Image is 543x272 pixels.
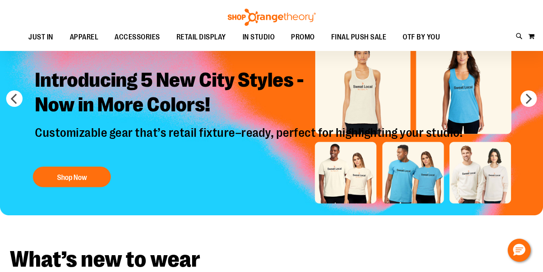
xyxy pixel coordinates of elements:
button: Shop Now [33,166,111,187]
p: Customizable gear that’s retail fixture–ready, perfect for highlighting your studio! [29,125,471,158]
span: FINAL PUSH SALE [331,28,387,46]
a: FINAL PUSH SALE [323,28,395,47]
button: next [520,90,537,107]
a: OTF BY YOU [394,28,448,47]
a: IN STUDIO [234,28,283,47]
span: JUST IN [28,28,53,46]
span: PROMO [291,28,315,46]
a: APPAREL [62,28,107,47]
a: ACCESSORIES [106,28,168,47]
a: PROMO [283,28,323,47]
button: Hello, have a question? Let’s chat. [508,239,531,262]
a: RETAIL DISPLAY [168,28,234,47]
span: IN STUDIO [243,28,275,46]
span: ACCESSORIES [115,28,160,46]
h2: Introducing 5 New City Styles - Now in More Colors! [29,61,471,125]
button: prev [6,90,23,107]
a: Introducing 5 New City Styles -Now in More Colors! Customizable gear that’s retail fixture–ready,... [29,61,471,191]
span: OTF BY YOU [403,28,440,46]
span: RETAIL DISPLAY [176,28,226,46]
img: Shop Orangetheory [227,9,317,26]
span: APPAREL [70,28,99,46]
h2: What’s new to wear [10,248,533,271]
a: JUST IN [20,28,62,47]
